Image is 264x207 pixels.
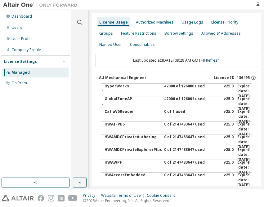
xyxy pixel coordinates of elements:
div: Website Terms of Use [101,193,147,198]
div: Managed [11,70,30,75]
img: linkedin.svg [58,195,65,201]
div: Feature Restrictions [121,31,156,36]
div: Expire date: [DATE] [237,96,252,111]
div: Named User [99,42,122,47]
img: instagram.svg [48,195,54,201]
button: HWAMDCPrivateAuthoring0 of 2147483647 usedv25.0Expire date:[DATE] [105,134,252,149]
div: 0 of 1 used [164,109,220,124]
div: Expire date: [DATE] [237,173,252,187]
div: v25.0 [224,109,234,124]
div: Expire date: [DATE] [237,147,252,162]
div: HWAccessEmbedded [105,173,160,187]
div: License Settings [4,59,37,64]
div: HWActivate [105,185,160,200]
div: v25.0 [224,134,234,149]
button: AU Mechanical EngineerLicense ID: 136495 [95,71,257,85]
a: Refresh [206,58,220,63]
img: facebook.svg [38,195,44,201]
div: Expire date: [DATE] [237,109,252,124]
div: v25.0 [224,147,234,162]
div: Dashboard [11,14,32,19]
div: HWAWPF [105,160,160,175]
div: 42000 of 126001 used [164,96,220,111]
div: 0 of 2147483647 used [164,134,220,149]
div: Usage Logs [181,20,203,25]
div: 0 of 2147483647 used [164,173,220,187]
button: HWAMDCPrivateExplorerPlus0 of 2147483647 usedv25.0Expire date:[DATE] [105,147,252,162]
div: v25.0 [224,96,234,111]
button: HyperWorks42000 of 126000 usedv25.0Expire date:[DATE] [101,84,252,99]
img: youtube.svg [68,195,77,201]
button: HWActivate0 of 2147483647 usedv25.0Expire date:[DATE] [105,185,252,200]
div: CatiaV5Reader [105,109,160,124]
div: Privacy [83,193,101,198]
div: Groups [99,31,113,36]
div: 0 of 2147483647 used [164,185,220,200]
div: 42000 of 126000 used [164,84,220,99]
div: AU Mechanical Engineer [99,75,146,80]
button: GlobalZoneAP42000 of 126001 usedv25.0Expire date:[DATE] [101,96,252,111]
button: HWAWPF0 of 2147483647 usedv25.0Expire date:[DATE] [105,160,252,175]
div: HWAMDCPrivateAuthoring [105,134,160,149]
span: License ID: 136495 [214,75,250,80]
div: On Prem [11,81,27,86]
div: v25.0 [224,160,234,175]
div: Expire date: [DATE] [237,185,252,200]
div: Expire date: [DATE] [237,160,252,175]
div: License Usage [99,20,128,25]
div: Cookie Consent [147,193,179,198]
div: v25.0 [224,173,234,187]
p: © 2025 Altair Engineering, Inc. All Rights Reserved. [83,198,179,203]
div: Last updated at: [DATE] 09:28 AM GMT+9 [95,54,257,67]
div: 0 of 2147483647 used [164,160,220,175]
div: Expire date: [DATE] [237,84,252,99]
div: Borrow Settings [164,31,193,36]
div: v25.0 [224,84,234,99]
div: Expire date: [DATE] [237,122,252,137]
div: Users [11,25,22,30]
div: 0 of 2147483647 used [164,122,220,137]
div: Authorized Machines [136,20,173,25]
div: HWAMDCPrivateExplorerPlus [105,147,160,162]
div: Allowed IP Addresses [201,31,241,36]
img: Altair One [3,2,81,8]
button: HWAIFPBS0 of 2147483647 usedv25.0Expire date:[DATE] [105,122,252,137]
div: Consumables [130,42,155,47]
button: HWAccessEmbedded0 of 2147483647 usedv25.0Expire date:[DATE] [105,173,252,187]
div: GlobalZoneAP [105,96,160,111]
div: Company Profile [11,47,41,52]
div: User Profile [11,36,33,41]
div: HyperWorks [105,84,160,99]
button: CatiaV5Reader0 of 1 usedv25.0Expire date:[DATE] [105,109,252,124]
div: Expire date: [DATE] [237,134,252,149]
img: altair_logo.svg [2,195,34,201]
div: v25.0 [224,185,234,200]
div: HWAIFPBS [105,122,160,137]
div: 0 of 2147483647 used [164,147,220,162]
div: License Priority [211,20,238,25]
div: v25.0 [224,122,234,137]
